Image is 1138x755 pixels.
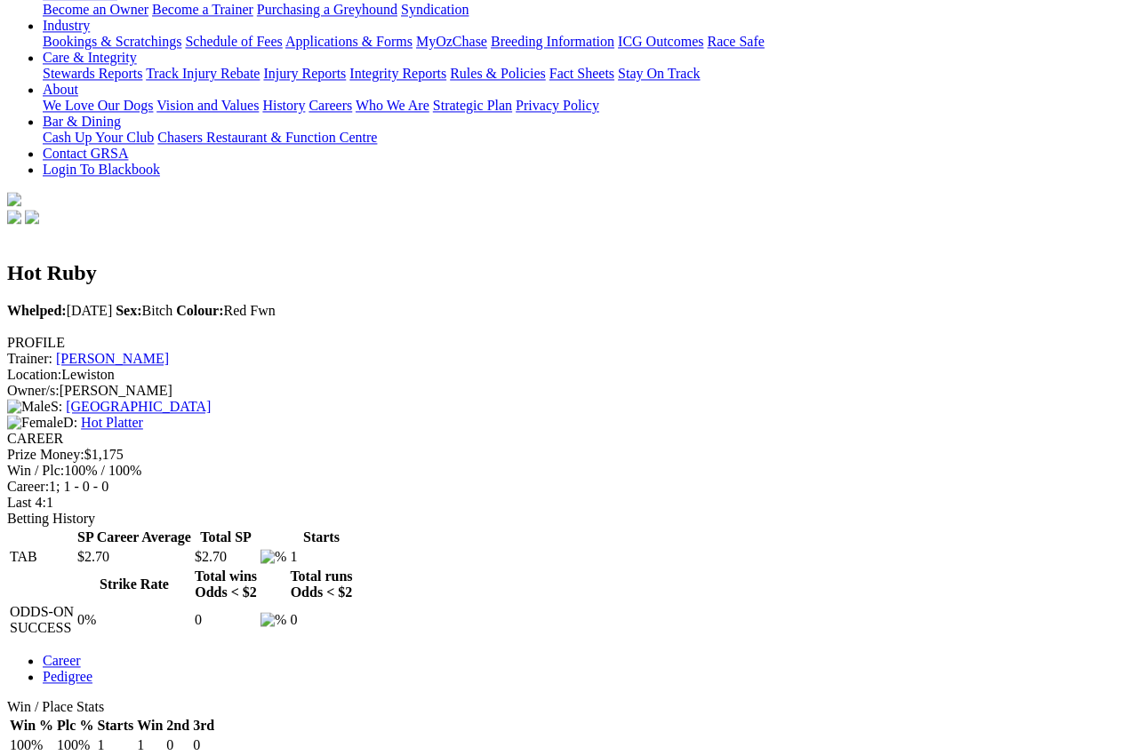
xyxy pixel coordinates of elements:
td: $2.70 [76,548,192,566]
a: Who We Are [356,98,429,113]
a: Breeding Information [491,34,614,49]
div: Bar & Dining [43,130,1131,146]
td: 100% [56,736,94,754]
div: 1; 1 - 0 - 0 [7,479,1131,495]
div: $1,175 [7,447,1131,463]
a: Pedigree [43,669,92,684]
a: Vision and Values [156,98,259,113]
div: 1 [7,495,1131,511]
td: 100% [9,736,54,754]
a: Race Safe [707,34,764,49]
h2: Hot Ruby [7,261,1131,285]
a: Bar & Dining [43,114,121,129]
a: Care & Integrity [43,50,137,65]
th: Total wins Odds < $2 [194,568,258,601]
span: D: [7,415,77,430]
img: twitter.svg [25,210,39,224]
th: Win [136,717,164,735]
img: % [260,549,286,565]
div: PROFILE [7,335,1131,351]
a: MyOzChase [416,34,487,49]
span: Career: [7,479,49,494]
a: [GEOGRAPHIC_DATA] [66,399,211,414]
th: Plc % [56,717,94,735]
a: Schedule of Fees [185,34,282,49]
th: Strike Rate [76,568,192,601]
th: Win % [9,717,54,735]
a: Industry [43,18,90,33]
img: logo-grsa-white.png [7,192,21,206]
div: CAREER [7,431,1131,447]
th: Total runs Odds < $2 [289,568,353,601]
a: History [262,98,305,113]
div: Win / Place Stats [7,699,1131,715]
td: TAB [9,548,75,566]
span: Win / Plc: [7,463,64,478]
a: Applications & Forms [285,34,413,49]
a: Fact Sheets [549,66,614,81]
img: Female [7,415,63,431]
th: Starts [289,528,353,546]
a: Injury Reports [263,66,346,81]
a: Hot Platter [81,415,143,430]
td: 1 [289,548,353,566]
td: 1 [136,736,164,754]
span: Red Fwn [176,303,276,318]
a: Stay On Track [618,66,700,81]
span: Location: [7,367,61,382]
span: Last 4: [7,495,46,510]
td: $2.70 [194,548,258,566]
div: Get Involved [43,2,1131,18]
th: SP Career Average [76,528,192,546]
div: 100% / 100% [7,463,1131,479]
span: Prize Money: [7,447,84,462]
a: Login To Blackbook [43,162,160,177]
img: % [260,612,286,628]
a: Become a Trainer [152,2,253,17]
div: [PERSON_NAME] [7,383,1131,399]
span: [DATE] [7,303,112,318]
a: Rules & Policies [450,66,546,81]
td: 0 [289,603,353,637]
img: facebook.svg [7,210,21,224]
a: Stewards Reports [43,66,142,81]
a: [PERSON_NAME] [56,351,169,366]
a: Career [43,653,81,668]
b: Whelped: [7,303,67,318]
a: Purchasing a Greyhound [257,2,397,17]
a: Cash Up Your Club [43,130,154,145]
th: 3rd [192,717,215,735]
th: 2nd [165,717,190,735]
a: Bookings & Scratchings [43,34,181,49]
span: S: [7,399,62,414]
a: Integrity Reports [349,66,446,81]
div: Industry [43,34,1131,50]
div: Lewiston [7,367,1131,383]
a: Syndication [401,2,469,17]
td: 0 [194,603,258,637]
div: Care & Integrity [43,66,1131,82]
a: Privacy Policy [516,98,599,113]
a: Careers [309,98,352,113]
a: Strategic Plan [433,98,512,113]
span: Bitch [116,303,172,318]
a: Track Injury Rebate [146,66,260,81]
span: Trainer: [7,351,52,366]
th: Starts [96,717,134,735]
b: Colour: [176,303,223,318]
td: ODDS-ON SUCCESS [9,603,75,637]
img: Male [7,399,51,415]
th: Total SP [194,528,258,546]
b: Sex: [116,303,141,318]
div: Betting History [7,511,1131,527]
td: 0 [192,736,215,754]
a: We Love Our Dogs [43,98,153,113]
td: 1 [96,736,134,754]
a: Become an Owner [43,2,148,17]
span: Owner/s: [7,383,60,398]
td: 0% [76,603,192,637]
a: Chasers Restaurant & Function Centre [157,130,377,145]
div: About [43,98,1131,114]
a: ICG Outcomes [618,34,703,49]
a: Contact GRSA [43,146,128,161]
